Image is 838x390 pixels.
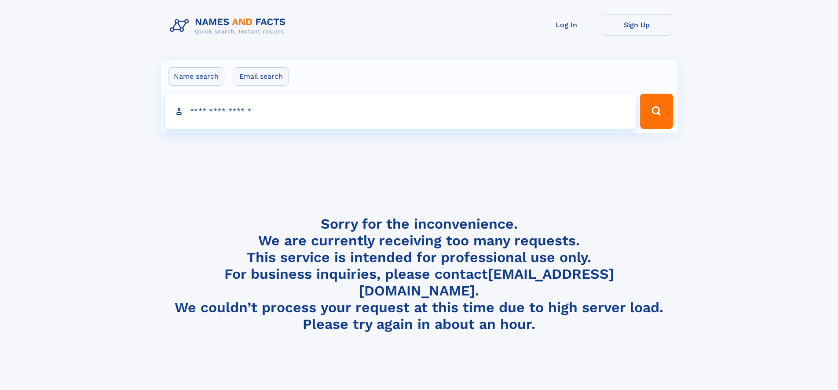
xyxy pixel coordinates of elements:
[165,94,637,129] input: search input
[234,67,289,86] label: Email search
[166,215,672,333] h4: Sorry for the inconvenience. We are currently receiving too many requests. This service is intend...
[602,14,672,36] a: Sign Up
[168,67,224,86] label: Name search
[359,266,614,299] a: [EMAIL_ADDRESS][DOMAIN_NAME]
[640,94,673,129] button: Search Button
[531,14,602,36] a: Log In
[166,14,293,38] img: Logo Names and Facts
